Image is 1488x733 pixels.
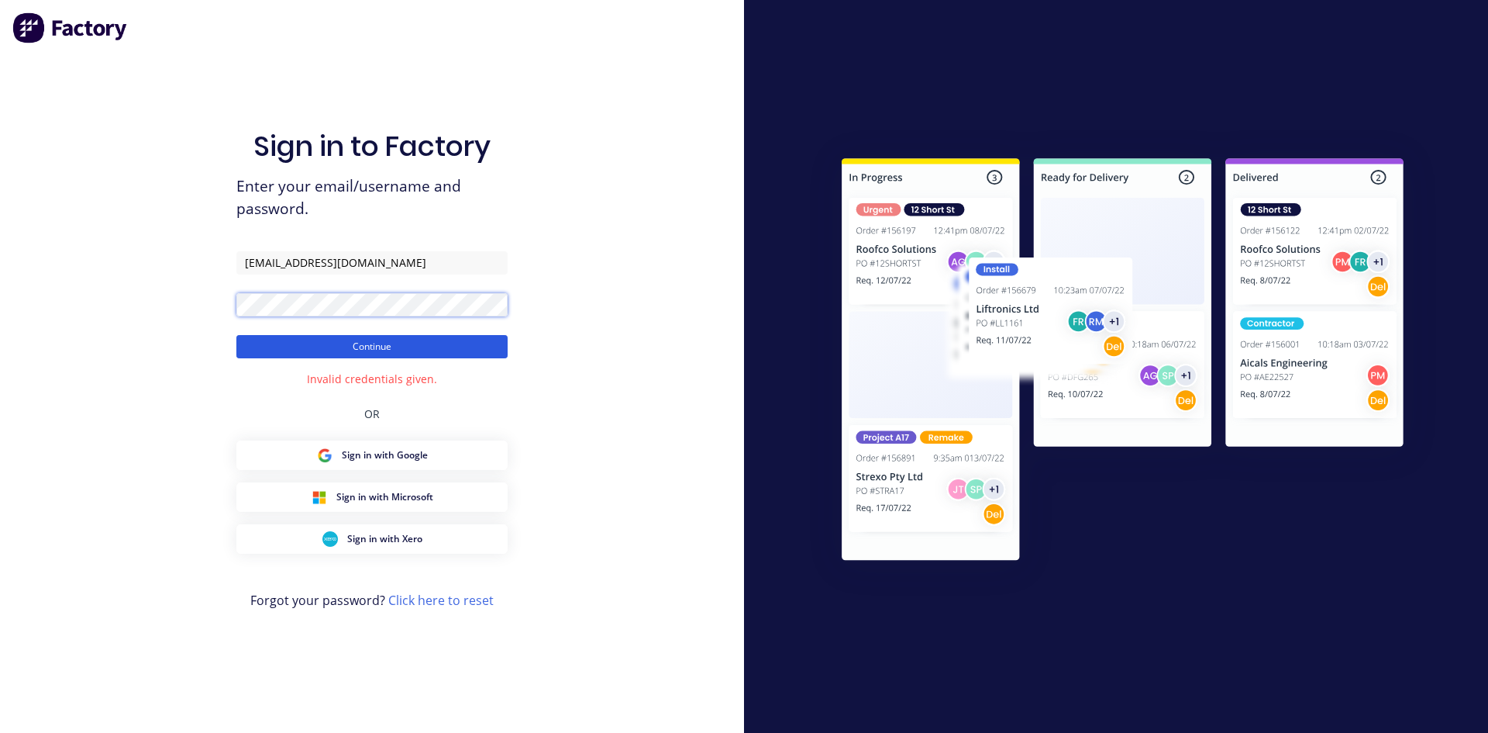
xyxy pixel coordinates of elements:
[236,335,508,358] button: Continue
[236,175,508,220] span: Enter your email/username and password.
[388,592,494,609] a: Click here to reset
[236,524,508,554] button: Xero Sign inSign in with Xero
[253,130,491,163] h1: Sign in to Factory
[342,448,428,462] span: Sign in with Google
[250,591,494,610] span: Forgot your password?
[12,12,129,43] img: Factory
[307,371,437,387] div: Invalid credentials given.
[236,482,508,512] button: Microsoft Sign inSign in with Microsoft
[312,489,327,505] img: Microsoft Sign in
[236,441,508,470] button: Google Sign inSign in with Google
[347,532,422,546] span: Sign in with Xero
[236,251,508,275] input: Email/Username
[322,531,338,547] img: Xero Sign in
[336,490,433,504] span: Sign in with Microsoft
[317,448,332,463] img: Google Sign in
[808,127,1438,597] img: Sign in
[364,387,380,441] div: OR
